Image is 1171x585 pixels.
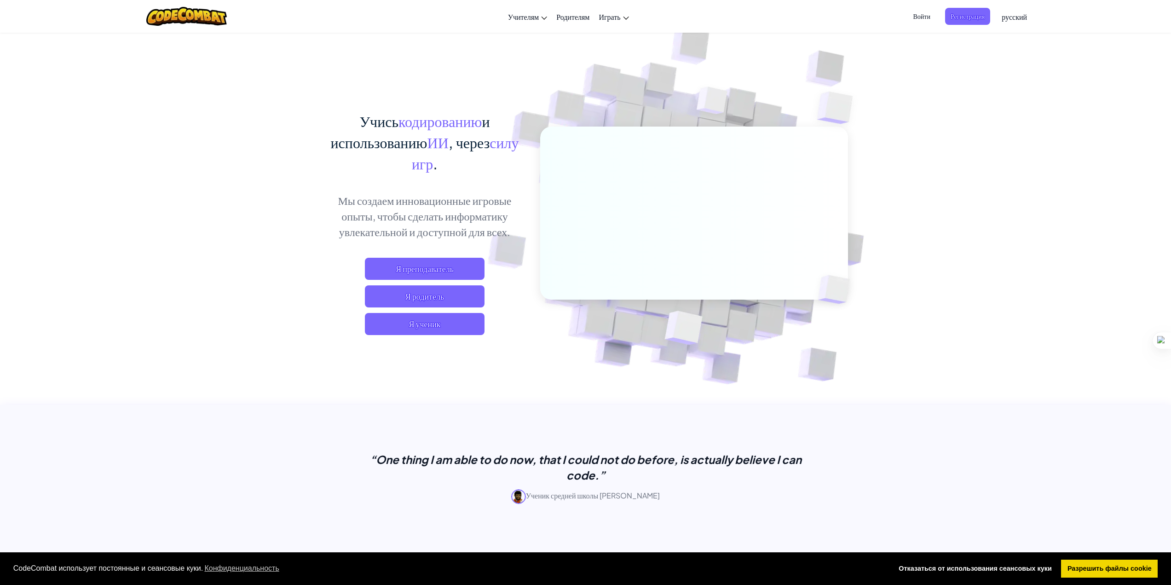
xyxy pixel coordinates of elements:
[679,69,745,137] img: Перекрывающиеся кубы
[1061,560,1158,578] a: разрешить куки
[799,69,878,147] img: Перекрывающиеся кубы
[433,154,438,173] span: .
[945,8,990,25] button: Регистрация
[365,258,485,280] a: Я преподаватель
[599,12,620,22] span: Играть
[359,112,398,130] span: Учись
[146,7,227,26] img: Логотип CodeCombat
[508,12,539,22] span: Учителям
[398,112,482,130] span: кодированию
[203,562,281,575] a: узнать больше о файлах cookie
[552,4,594,29] a: Родителям
[323,192,526,239] p: Мы создаем инновационные игровые опыты, чтобы сделать информатику увлекательной и доступной для в...
[503,4,552,29] a: Учителям
[1002,12,1027,22] font: русский
[13,562,885,575] span: CodeCombat использует постоянные и сеансовые куки.
[511,489,526,504] img: аватар
[427,133,449,151] span: ИИ
[802,256,871,323] img: Перекрывающиеся кубы
[365,285,485,307] a: Я родитель
[594,4,633,29] a: Играть
[449,133,490,151] span: , через
[907,8,935,25] button: Войти
[365,313,485,335] button: Я ученик
[997,4,1032,29] a: русский
[642,291,724,368] img: Перекрывающиеся кубы
[356,452,816,483] p: “One thing I am able to do now, that I could not do before, is actually believe I can code.”
[893,560,1058,578] a: запретить куки
[356,489,816,504] p: Ученик средней школы [PERSON_NAME]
